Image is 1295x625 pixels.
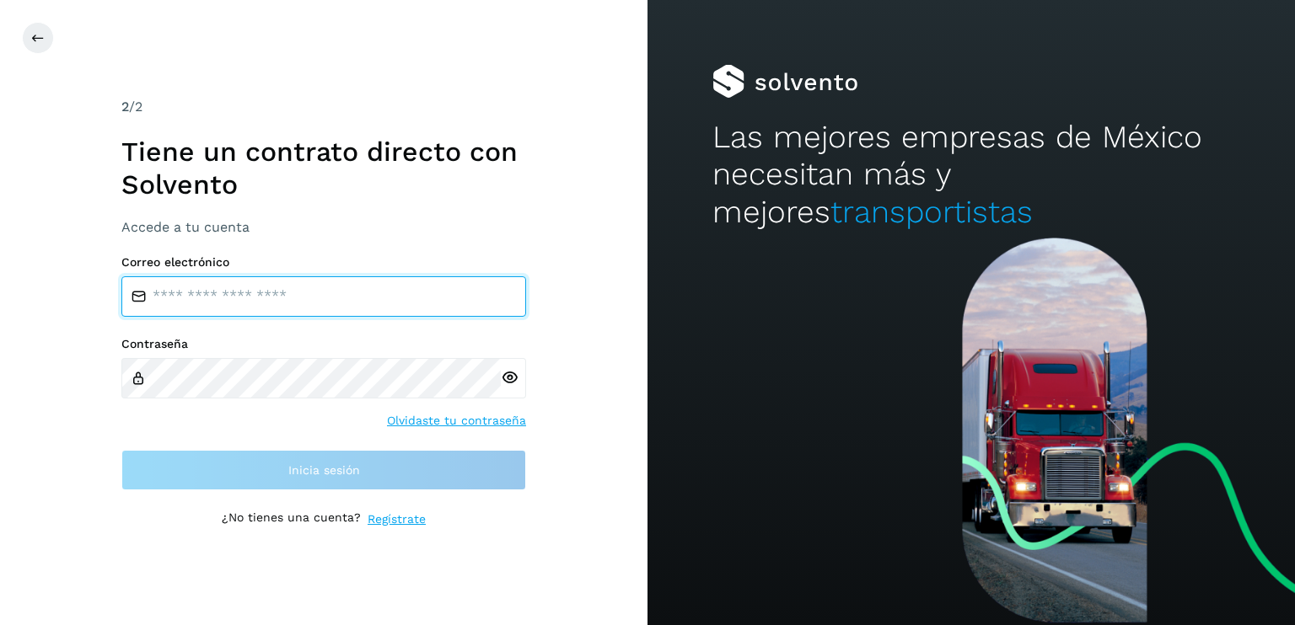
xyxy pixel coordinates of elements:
[387,412,526,430] a: Olvidaste tu contraseña
[222,510,361,528] p: ¿No tienes una cuenta?
[121,337,526,351] label: Contraseña
[830,194,1033,230] span: transportistas
[121,219,526,235] h3: Accede a tu cuenta
[288,464,360,476] span: Inicia sesión
[121,97,526,117] div: /2
[121,99,129,115] span: 2
[121,136,526,200] h1: Tiene un contrato directo con Solvento
[121,255,526,270] label: Correo electrónico
[712,119,1230,231] h2: Las mejores empresas de México necesitan más y mejores
[121,450,526,490] button: Inicia sesión
[368,510,426,528] a: Regístrate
